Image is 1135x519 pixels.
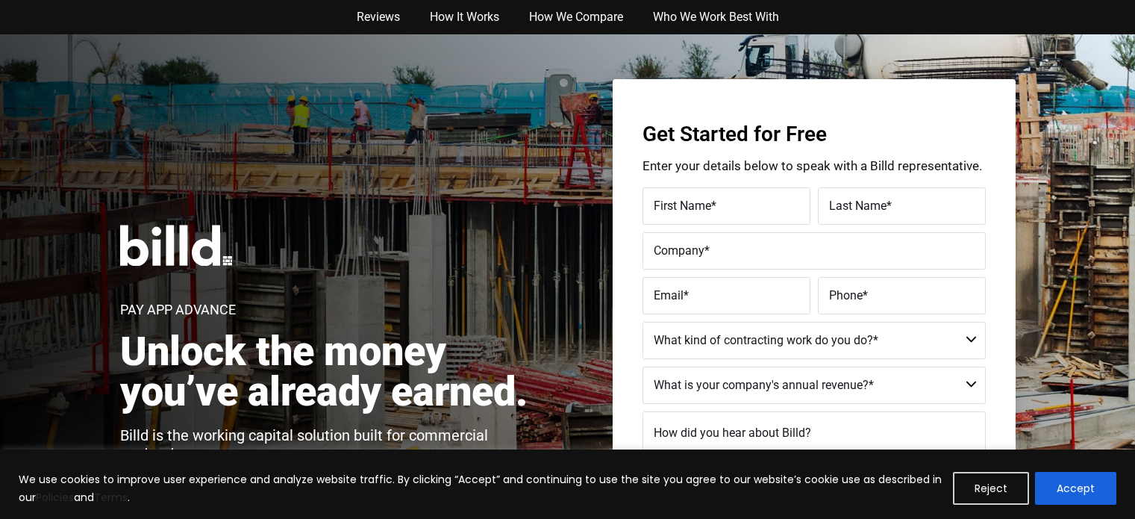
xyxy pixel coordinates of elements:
p: We use cookies to improve user experience and analyze website traffic. By clicking “Accept” and c... [19,470,942,506]
h2: Unlock the money you’ve already earned. [120,332,543,412]
p: Enter your details below to speak with a Billd representative. [642,160,986,173]
h3: Get Started for Free [642,124,986,145]
button: Reject [953,472,1029,505]
span: Last Name [829,199,887,213]
h1: Pay App Advance [120,303,236,317]
a: Policies [36,490,74,505]
span: Company [654,243,704,258]
span: How did you hear about Billd? [654,426,811,440]
a: Terms [94,490,128,505]
button: Accept [1035,472,1116,505]
span: Email [654,288,684,302]
span: First Name [654,199,711,213]
span: Phone [829,288,863,302]
p: Billd is the working capital solution built for commercial contractors. [120,427,543,461]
